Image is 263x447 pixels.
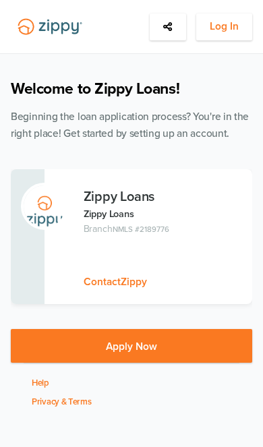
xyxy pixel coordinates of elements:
span: Log In [210,18,239,35]
span: Branch [84,223,113,235]
a: Help [32,378,49,388]
a: Privacy & Terms [32,396,92,407]
h1: Welcome to Zippy Loans! [11,80,252,98]
span: Beginning the loan application process? You're in the right place! Get started by setting up an a... [11,111,249,140]
h3: Zippy Loans [84,189,247,204]
button: Log In [196,13,252,40]
span: NMLS #2189776 [113,225,169,234]
button: ContactZippy [84,274,147,291]
p: Zippy Loans [84,206,247,222]
button: Apply Now [11,329,252,363]
img: Lender Logo [11,13,89,40]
